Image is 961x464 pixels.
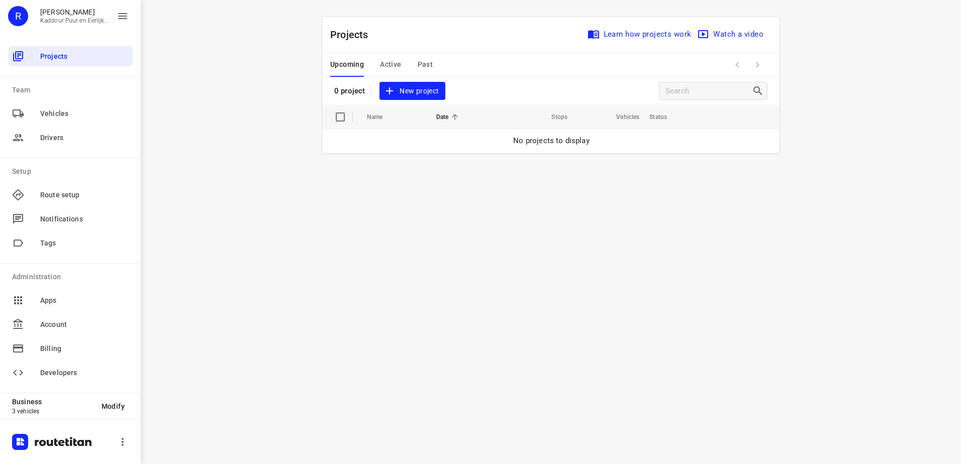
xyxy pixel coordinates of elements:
p: Team [12,85,133,95]
div: R [8,6,28,26]
div: Projects [8,46,133,66]
span: Tags [40,238,129,249]
span: Past [418,58,433,71]
span: Stops [538,111,567,123]
button: New project [379,82,445,100]
span: Billing [40,343,129,354]
div: Billing [8,338,133,359]
p: Projects [330,27,376,42]
span: New project [386,85,439,97]
span: Notifications [40,214,129,224]
span: Previous Page [727,55,747,75]
span: Vehicles [40,108,129,119]
p: 0 project [334,86,365,95]
span: Date [436,111,462,123]
div: Vehicles [8,103,133,124]
button: Modify [93,397,133,415]
div: Notifications [8,209,133,229]
span: Apps [40,295,129,306]
p: Rachid Kaddour [40,8,109,16]
span: Vehicles [603,111,639,123]
p: Setup [12,166,133,177]
div: Tags [8,233,133,253]
span: Drivers [40,133,129,143]
div: Search [752,85,767,97]
span: Projects [40,51,129,62]
p: Kaddour Puur en Eerlijk Vlees B.V. [40,17,109,24]
span: Route setup [40,190,129,200]
input: Search projects [665,83,752,99]
span: Developers [40,368,129,378]
span: Upcoming [330,58,364,71]
div: Account [8,314,133,334]
div: Drivers [8,128,133,148]
p: Administration [12,272,133,282]
p: 3 vehicles [12,408,93,415]
span: Status [649,111,680,123]
span: Name [367,111,396,123]
p: Business [12,398,93,406]
span: Active [380,58,401,71]
div: Developers [8,363,133,383]
span: Account [40,319,129,330]
span: Next Page [747,55,767,75]
div: Route setup [8,185,133,205]
span: Modify [102,402,125,410]
div: Apps [8,290,133,310]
